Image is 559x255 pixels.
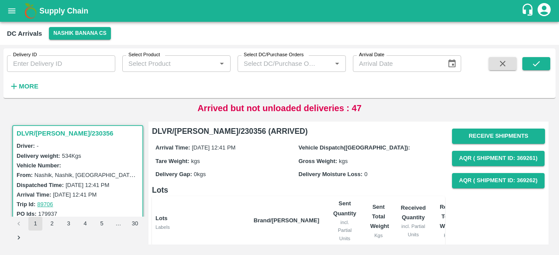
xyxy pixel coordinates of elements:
label: Vehicle Dispatch([GEOGRAPHIC_DATA]): [299,144,410,151]
button: Go to page 3 [62,217,76,231]
div: incl. Partial Units [333,218,356,242]
label: Gross Weight: [299,158,338,164]
b: Received Quantity [401,204,426,221]
span: 0 [364,171,367,177]
b: Lots [155,215,167,221]
button: Go to page 4 [78,217,92,231]
input: Select Product [125,58,214,69]
div: … [111,220,125,228]
label: Trip Id: [17,201,35,207]
b: Received Total Weight [440,204,465,230]
label: From: [17,172,33,178]
a: Supply Chain [39,5,521,17]
input: Select DC/Purchase Orders [240,58,317,69]
b: Brand/[PERSON_NAME] [254,217,319,224]
label: [DATE] 12:41 PM [66,182,109,188]
label: [DATE] 12:41 PM [53,191,97,198]
button: Select DC [49,27,111,40]
div: DC Arrivals [7,28,42,39]
label: 534 Kgs [62,153,81,159]
label: Delivery Gap: [155,171,192,177]
button: Go to page 5 [95,217,109,231]
b: Sent Quantity [333,200,356,216]
button: More [7,79,41,94]
input: Enter Delivery ID [7,55,115,72]
h6: Lots [152,184,445,196]
label: Arrival Time: [155,144,190,151]
button: AQR ( Shipment Id: 369262) [452,173,545,188]
div: Kgs [370,231,387,239]
label: Arrival Date [359,51,384,58]
p: Arrived but not unloaded deliveries : 47 [197,102,362,115]
button: Go to page 2 [45,217,59,231]
label: Delivery Moisture Loss: [299,171,363,177]
button: Open [331,58,343,69]
span: kgs [191,158,200,164]
label: Tare Weight: [155,158,190,164]
div: Kgs [440,231,456,239]
h3: DLVR/[PERSON_NAME]/230356 [17,128,141,139]
span: 0 kgs [194,171,206,177]
label: Delivery weight: [17,153,60,159]
span: - [37,143,38,149]
label: Dispatched Time: [17,182,64,188]
button: Choose date [444,55,460,72]
b: Supply Chain [39,7,88,15]
nav: pagination navigation [10,217,145,245]
label: Vehicle Number: [17,162,61,169]
span: [DATE] 12:41 PM [192,144,235,151]
div: incl. Partial Units [401,222,426,238]
div: Labels [155,223,247,231]
label: Select DC/Purchase Orders [244,51,304,58]
button: Receive Shipments [452,129,545,144]
button: Open [216,58,228,69]
h6: DLVR/[PERSON_NAME]/230356 (ARRIVED) [152,125,445,137]
label: Arrival Time: [17,191,51,198]
button: page 1 [28,217,42,231]
label: Select Product [128,51,160,58]
button: Go to next page [12,231,26,245]
b: Sent Total Weight [370,204,389,230]
button: AQR ( Shipment Id: 369261) [452,151,545,166]
img: logo [22,2,39,20]
label: 179937 [38,211,57,217]
a: 89706 [37,201,53,207]
strong: More [19,83,38,90]
button: open drawer [2,1,22,21]
label: PO Ids: [17,211,37,217]
div: customer-support [521,3,536,19]
label: Driver: [17,143,35,149]
div: account of current user [536,2,552,20]
span: kgs [339,158,348,164]
input: Arrival Date [353,55,440,72]
label: Delivery ID [13,51,37,58]
label: Nashik, Nashik, [GEOGRAPHIC_DATA], [GEOGRAPHIC_DATA], [GEOGRAPHIC_DATA] [35,171,259,178]
button: Go to page 30 [128,217,142,231]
